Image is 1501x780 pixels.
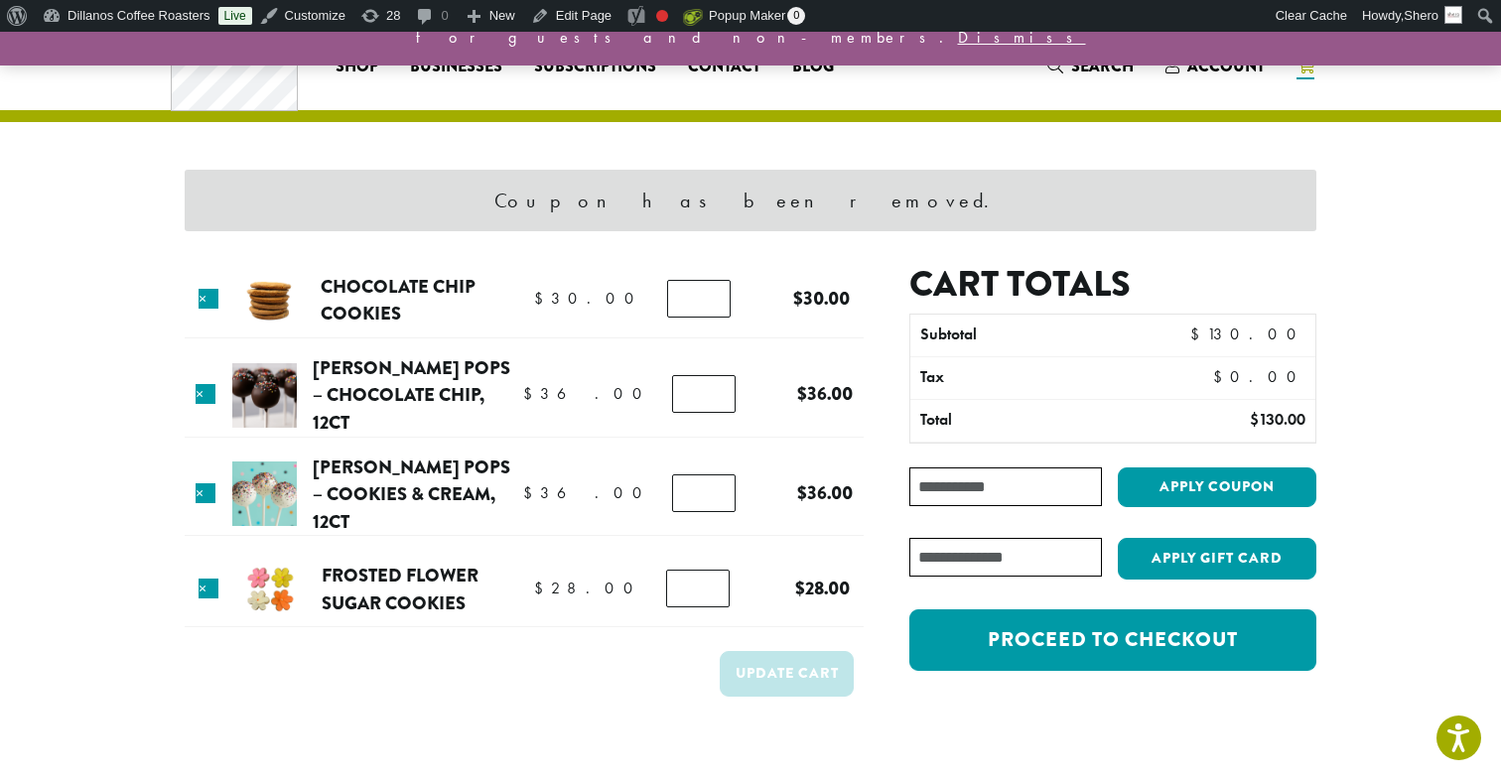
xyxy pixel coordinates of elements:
[910,315,1154,356] th: Subtotal
[313,454,510,535] a: [PERSON_NAME] Pops – Cookies & Cream, 12ct
[958,27,1086,48] a: Dismiss
[534,578,642,598] bdi: 28.00
[1071,55,1134,77] span: Search
[667,280,731,318] input: Product quantity
[534,578,551,598] span: $
[320,51,394,82] a: Shop
[1404,8,1438,23] span: Shero
[321,273,476,327] a: Chocolate Chip Cookies
[199,289,218,309] a: Remove this item
[322,562,478,616] a: Frosted Flower Sugar Cookies
[313,354,510,436] a: [PERSON_NAME] Pops – Chocolate Chip, 12ct
[909,609,1316,671] a: Proceed to checkout
[793,285,850,312] bdi: 30.00
[688,55,760,79] span: Contact
[1250,409,1259,430] span: $
[336,55,378,79] span: Shop
[795,575,805,601] span: $
[795,575,850,601] bdi: 28.00
[1031,50,1150,82] a: Search
[1190,324,1305,344] bdi: 130.00
[797,479,853,506] bdi: 36.00
[523,482,651,503] bdi: 36.00
[199,579,218,598] a: Remove this item
[1213,366,1230,387] span: $
[218,7,252,25] a: Live
[1187,55,1265,77] span: Account
[238,557,303,621] img: Frosted Flower Sugar Cookies
[196,483,215,503] a: Remove this item
[534,288,643,309] bdi: 30.00
[196,384,215,404] a: Remove this item
[797,380,807,407] span: $
[1118,538,1316,580] button: Apply Gift Card
[672,375,736,413] input: Product quantity
[909,263,1316,306] h2: Cart totals
[534,288,551,309] span: $
[666,570,730,607] input: Product quantity
[793,285,803,312] span: $
[185,170,1316,231] div: Coupon has been removed.
[672,474,736,512] input: Product quantity
[656,10,668,22] div: Focus keyphrase not set
[1118,467,1316,508] button: Apply coupon
[237,268,302,332] img: Chocolate Chip Cookies
[523,383,651,404] bdi: 36.00
[523,482,540,503] span: $
[1190,324,1207,344] span: $
[797,479,807,506] span: $
[910,400,1154,442] th: Total
[787,7,805,25] span: 0
[523,383,540,404] span: $
[792,55,834,79] span: Blog
[410,55,502,79] span: Businesses
[1250,409,1305,430] bdi: 130.00
[534,55,656,79] span: Subscriptions
[232,363,297,428] img: Kimmie Cake Pops - Chocolate Chip, 12ct
[720,651,854,696] button: Update cart
[797,380,853,407] bdi: 36.00
[1213,366,1305,387] bdi: 0.00
[232,461,297,526] img: Kimmie Cake Pops - Cookies & Cream, 12ct
[910,357,1197,399] th: Tax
